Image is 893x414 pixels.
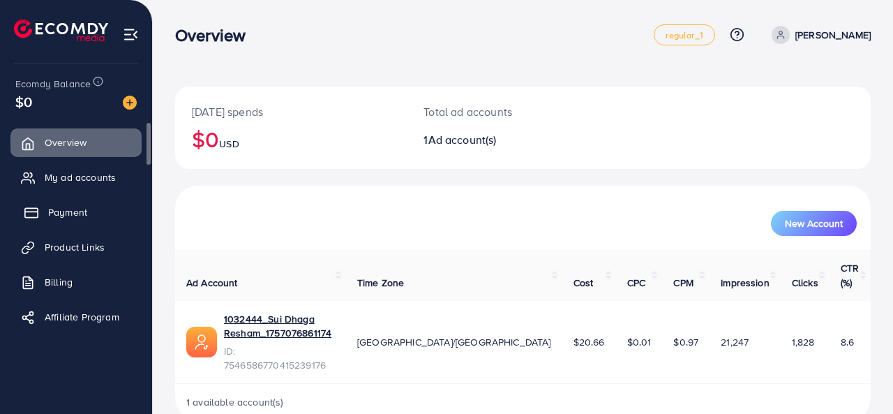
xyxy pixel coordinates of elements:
[10,198,142,226] a: Payment
[186,276,238,290] span: Ad Account
[123,27,139,43] img: menu
[771,211,857,236] button: New Account
[14,20,108,41] img: logo
[673,276,693,290] span: CPM
[186,327,217,357] img: ic-ads-acc.e4c84228.svg
[10,303,142,331] a: Affiliate Program
[224,344,335,373] span: ID: 7546586770415239176
[673,335,698,349] span: $0.97
[654,24,714,45] a: regular_1
[192,126,390,152] h2: $0
[721,335,749,349] span: 21,247
[721,276,770,290] span: Impression
[423,103,564,120] p: Total ad accounts
[10,233,142,261] a: Product Links
[219,137,239,151] span: USD
[48,205,87,219] span: Payment
[123,96,137,110] img: image
[357,276,404,290] span: Time Zone
[841,261,859,289] span: CTR (%)
[45,240,105,254] span: Product Links
[45,135,87,149] span: Overview
[15,77,91,91] span: Ecomdy Balance
[15,91,32,112] span: $0
[834,351,883,404] iframe: Chat
[428,132,497,147] span: Ad account(s)
[10,128,142,156] a: Overview
[10,268,142,296] a: Billing
[10,163,142,191] a: My ad accounts
[357,335,551,349] span: [GEOGRAPHIC_DATA]/[GEOGRAPHIC_DATA]
[627,335,652,349] span: $0.01
[423,133,564,147] h2: 1
[666,31,703,40] span: regular_1
[766,26,871,44] a: [PERSON_NAME]
[792,276,818,290] span: Clicks
[627,276,645,290] span: CPC
[186,395,284,409] span: 1 available account(s)
[175,25,257,45] h3: Overview
[192,103,390,120] p: [DATE] spends
[841,335,854,349] span: 8.6
[45,310,119,324] span: Affiliate Program
[45,275,73,289] span: Billing
[573,276,594,290] span: Cost
[224,312,335,341] a: 1032444_Sui Dhaga Resham_1757076861174
[785,219,843,228] span: New Account
[573,335,605,349] span: $20.66
[45,170,116,184] span: My ad accounts
[792,335,815,349] span: 1,828
[795,27,871,43] p: [PERSON_NAME]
